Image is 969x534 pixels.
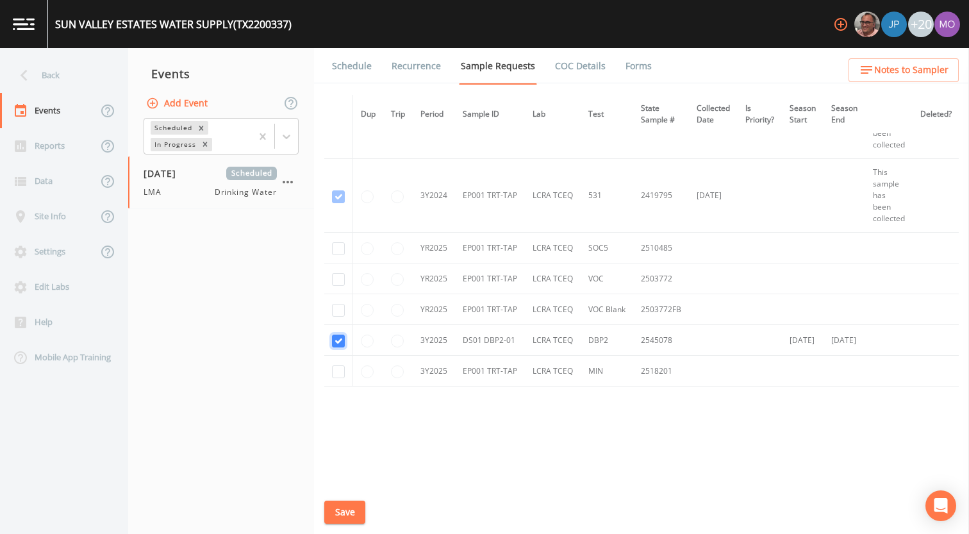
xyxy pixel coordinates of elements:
td: LCRA TCEQ [525,263,581,294]
td: [DATE] [689,159,738,233]
button: Add Event [144,92,213,115]
div: Mike Franklin [854,12,881,37]
span: LMA [144,187,169,198]
td: 3Y2024 [413,159,455,233]
td: This sample has been collected [865,159,913,233]
td: 2510485 [633,233,689,263]
td: LCRA TCEQ [525,325,581,356]
td: [DATE] [824,325,865,356]
th: Deleted? [913,95,959,134]
button: Save [324,501,365,524]
td: 3Y2025 [413,356,455,387]
td: LCRA TCEQ [525,356,581,387]
td: YR2025 [413,233,455,263]
a: Schedule [330,48,374,84]
td: 3Y2025 [413,325,455,356]
td: EP001 TRT-TAP [455,263,525,294]
img: e2d790fa78825a4bb76dcb6ab311d44c [854,12,880,37]
div: Joshua gere Paul [881,12,907,37]
td: YR2025 [413,294,455,325]
span: Scheduled [226,167,277,180]
th: Collected Date [689,95,738,134]
img: 4e251478aba98ce068fb7eae8f78b90c [934,12,960,37]
td: DBP2 [581,325,633,356]
td: DS01 DBP2-01 [455,325,525,356]
td: LCRA TCEQ [525,294,581,325]
th: Period [413,95,455,134]
td: 531 [581,159,633,233]
th: Lab [525,95,581,134]
th: Dup [353,95,384,134]
td: LCRA TCEQ [525,233,581,263]
a: Sample Requests [459,48,537,85]
td: EP001 TRT-TAP [455,294,525,325]
td: MIN [581,356,633,387]
td: EP001 TRT-TAP [455,233,525,263]
th: Season Start [782,95,824,134]
span: Drinking Water [215,187,277,198]
td: SOC5 [581,233,633,263]
div: Events [128,58,314,90]
div: Scheduled [151,121,194,135]
div: Remove Scheduled [194,121,208,135]
span: Notes to Sampler [874,62,948,78]
td: LCRA TCEQ [525,159,581,233]
a: COC Details [553,48,608,84]
th: Test [581,95,633,134]
td: [DATE] [782,325,824,356]
div: SUN VALLEY ESTATES WATER SUPPLY (TX2200337) [55,17,292,32]
th: Trip [383,95,413,134]
td: EP001 TRT-TAP [455,356,525,387]
td: 2503772FB [633,294,689,325]
div: Remove In Progress [198,138,212,151]
button: Notes to Sampler [849,58,959,82]
div: Open Intercom Messenger [925,490,956,521]
a: [DATE]ScheduledLMADrinking Water [128,156,314,209]
td: 2503772 [633,263,689,294]
td: VOC [581,263,633,294]
th: Is Priority? [738,95,782,134]
span: [DATE] [144,167,185,180]
div: +20 [908,12,934,37]
th: Season End [824,95,865,134]
a: Forms [624,48,654,84]
td: VOC Blank [581,294,633,325]
a: Recurrence [390,48,443,84]
img: logo [13,18,35,30]
img: 41241ef155101aa6d92a04480b0d0000 [881,12,907,37]
div: In Progress [151,138,198,151]
td: 2545078 [633,325,689,356]
td: EP001 TRT-TAP [455,159,525,233]
td: YR2025 [413,263,455,294]
th: Sample ID [455,95,525,134]
td: 2419795 [633,159,689,233]
th: State Sample # [633,95,689,134]
td: 2518201 [633,356,689,387]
